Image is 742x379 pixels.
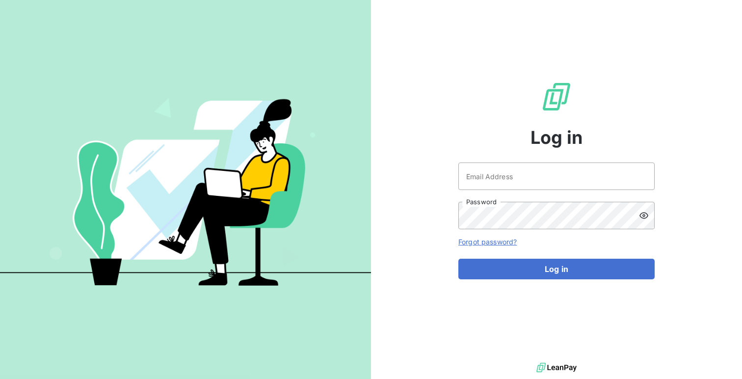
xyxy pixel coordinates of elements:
input: placeholder [458,162,655,190]
img: LeanPay Logo [541,81,572,112]
span: Log in [530,124,583,151]
a: Forgot password? [458,238,517,246]
button: Log in [458,259,655,279]
img: logo [536,360,577,375]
